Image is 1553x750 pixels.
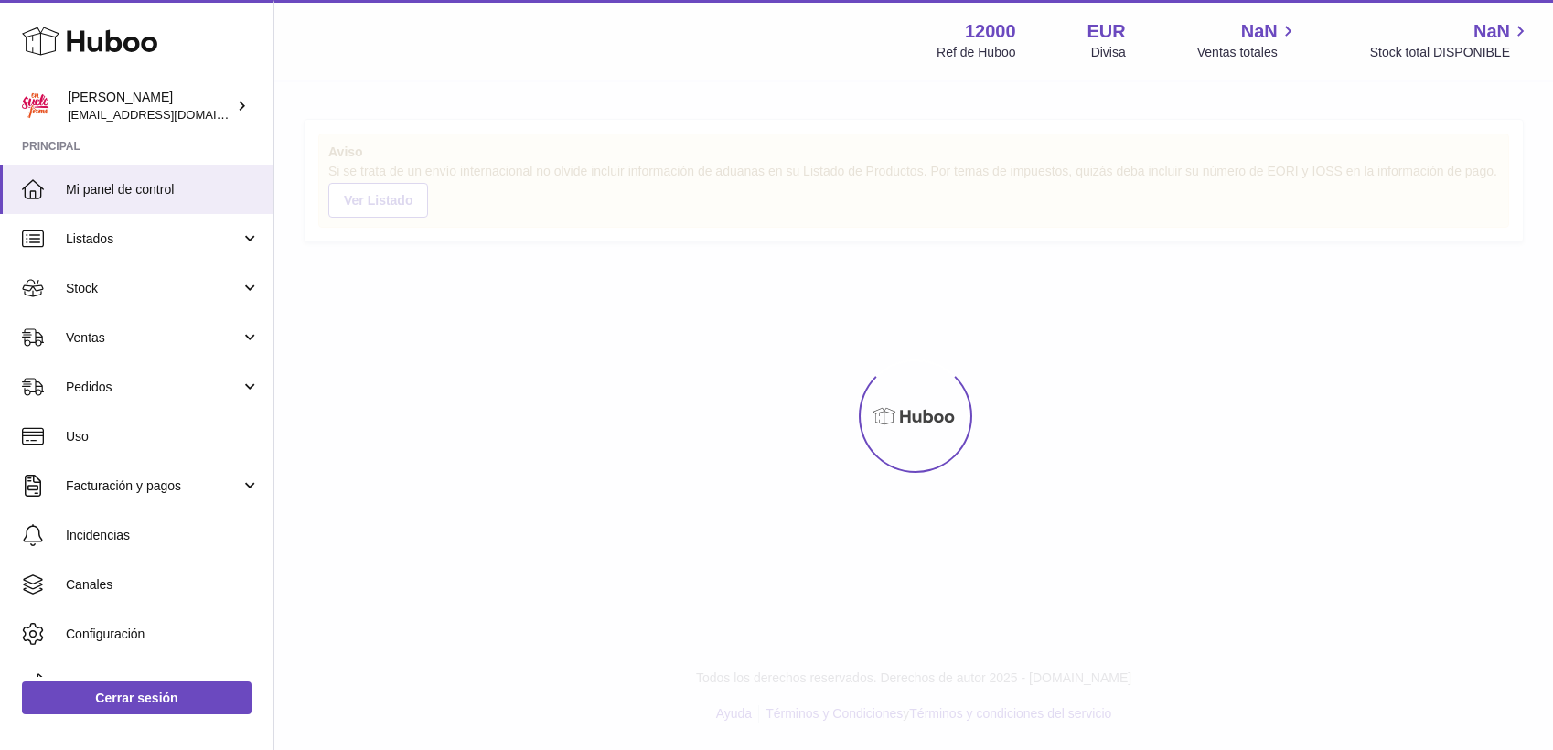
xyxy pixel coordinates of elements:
span: Uso [66,428,260,445]
span: Devoluciones [66,675,260,692]
span: NaN [1241,19,1278,44]
span: Configuración [66,626,260,643]
span: NaN [1473,19,1510,44]
span: Ventas totales [1197,44,1299,61]
span: [EMAIL_ADDRESS][DOMAIN_NAME] [68,107,269,122]
span: Stock total DISPONIBLE [1370,44,1531,61]
div: Ref de Huboo [937,44,1015,61]
div: [PERSON_NAME] [68,89,232,123]
strong: EUR [1087,19,1126,44]
span: Mi panel de control [66,181,260,198]
span: Canales [66,576,260,594]
div: Divisa [1091,44,1126,61]
strong: 12000 [965,19,1016,44]
span: Incidencias [66,527,260,544]
span: Listados [66,230,241,248]
span: Facturación y pagos [66,477,241,495]
img: mar@ensuelofirme.com [22,92,49,120]
span: Ventas [66,329,241,347]
span: Pedidos [66,379,241,396]
span: Stock [66,280,241,297]
a: NaN Ventas totales [1197,19,1299,61]
a: NaN Stock total DISPONIBLE [1370,19,1531,61]
a: Cerrar sesión [22,681,252,714]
